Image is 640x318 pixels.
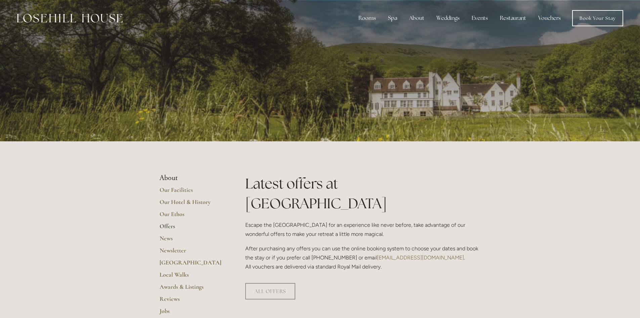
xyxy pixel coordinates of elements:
[160,198,224,210] a: Our Hotel & History
[160,259,224,271] a: [GEOGRAPHIC_DATA]
[160,283,224,295] a: Awards & Listings
[431,11,465,25] div: Weddings
[404,11,430,25] div: About
[160,271,224,283] a: Local Walks
[17,14,123,23] img: Losehill House
[160,222,224,235] a: Offers
[160,235,224,247] a: News
[160,295,224,307] a: Reviews
[377,254,464,261] a: [EMAIL_ADDRESS][DOMAIN_NAME]
[160,186,224,198] a: Our Facilities
[160,247,224,259] a: Newsletter
[160,210,224,222] a: Our Ethos
[245,220,481,239] p: Escape the [GEOGRAPHIC_DATA] for an experience like never before, take advantage of our wonderful...
[495,11,531,25] div: Restaurant
[245,174,481,213] h1: Latest offers at [GEOGRAPHIC_DATA]
[533,11,566,25] a: Vouchers
[466,11,493,25] div: Events
[245,244,481,272] p: After purchasing any offers you can use the online booking system to choose your dates and book t...
[383,11,402,25] div: Spa
[572,10,623,26] a: Book Your Stay
[160,174,224,182] li: About
[245,283,295,299] a: ALL OFFERS
[353,11,381,25] div: Rooms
